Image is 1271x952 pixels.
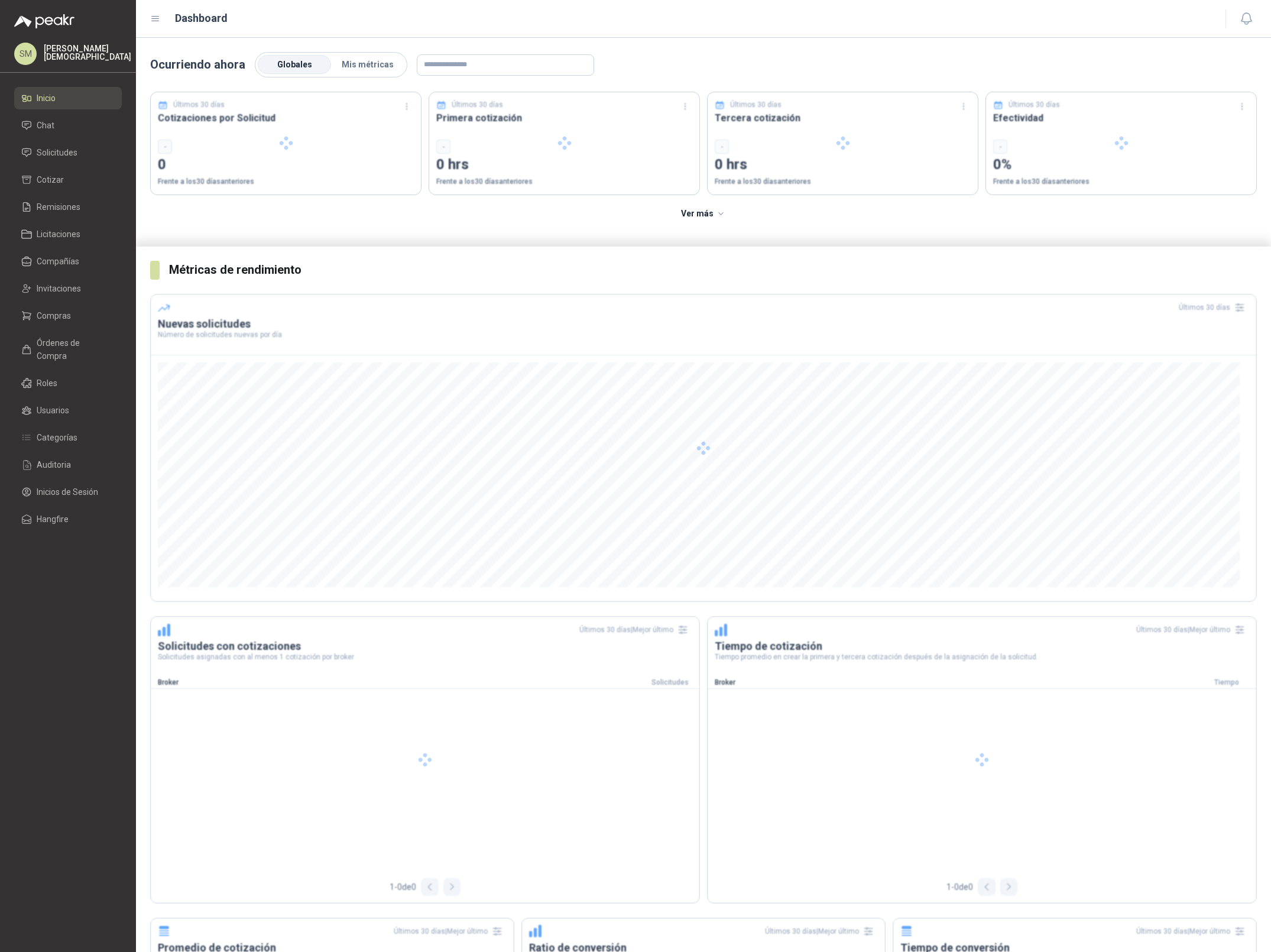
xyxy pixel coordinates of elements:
[14,454,122,476] a: Auditoria
[37,92,56,105] span: Inicio
[37,404,69,417] span: Usuarios
[37,282,81,295] span: Invitaciones
[14,508,122,530] a: Hangfire
[37,255,79,268] span: Compañías
[37,485,98,498] span: Inicios de Sesión
[175,10,228,27] h1: Dashboard
[14,196,122,218] a: Remisiones
[14,250,122,273] a: Compañías
[14,305,122,327] a: Compras
[37,309,71,322] span: Compras
[14,223,122,245] a: Licitaciones
[14,481,122,503] a: Inicios de Sesión
[37,200,80,213] span: Remisiones
[14,114,122,137] a: Chat
[37,173,64,186] span: Cotizar
[37,458,71,471] span: Auditoria
[14,169,122,191] a: Cotizar
[14,87,122,109] a: Inicio
[14,141,122,164] a: Solicitudes
[37,146,77,159] span: Solicitudes
[14,14,74,28] img: Logo peakr
[675,202,733,226] button: Ver más
[37,431,77,444] span: Categorías
[169,261,1257,279] h3: Métricas de rendimiento
[277,60,312,69] span: Globales
[37,513,69,526] span: Hangfire
[37,228,80,241] span: Licitaciones
[44,44,131,61] p: [PERSON_NAME] [DEMOGRAPHIC_DATA]
[37,119,54,132] span: Chat
[14,43,37,65] div: SM
[14,332,122,367] a: Órdenes de Compra
[150,56,245,74] p: Ocurriendo ahora
[14,399,122,422] a: Usuarios
[14,372,122,394] a: Roles
[342,60,394,69] span: Mis métricas
[14,277,122,300] a: Invitaciones
[37,336,111,362] span: Órdenes de Compra
[14,426,122,449] a: Categorías
[37,377,57,390] span: Roles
